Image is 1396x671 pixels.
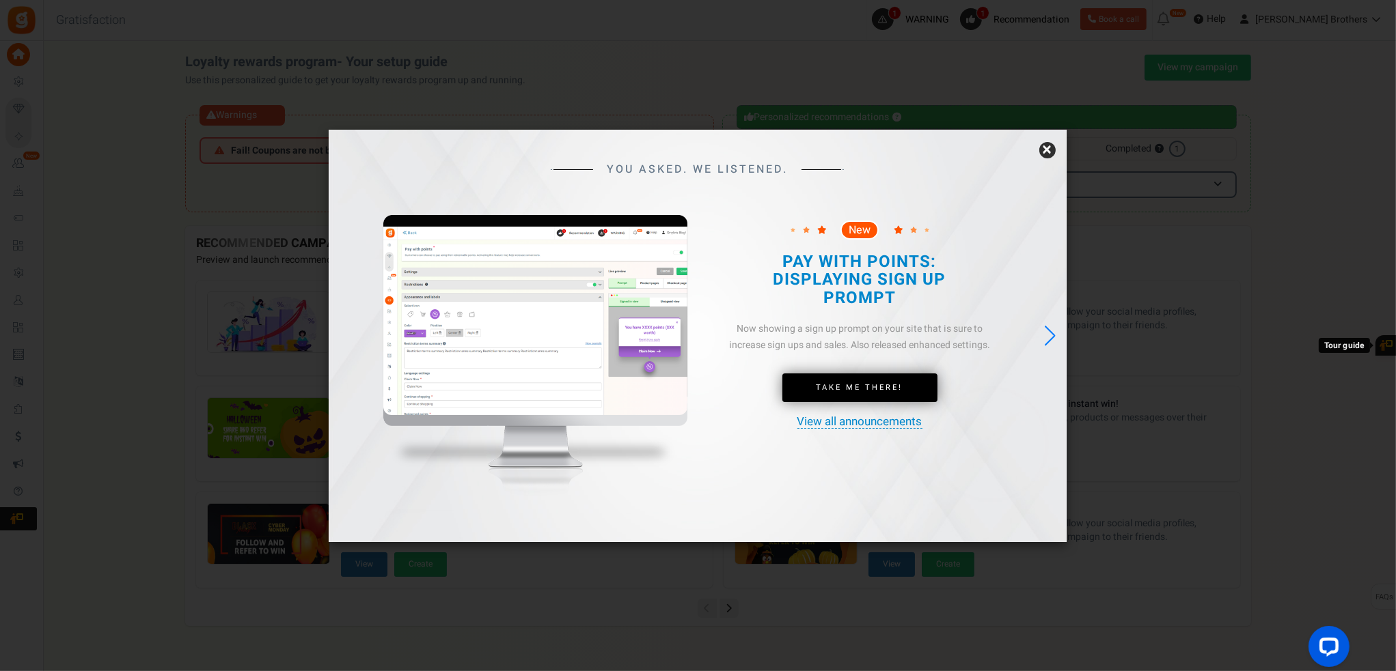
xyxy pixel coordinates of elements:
[607,164,788,176] span: YOU ASKED. WE LISTENED.
[782,373,937,402] a: Take Me There!
[1319,338,1370,354] div: Tour guide
[1039,142,1056,158] a: ×
[849,225,871,235] span: New
[724,321,996,354] div: Now showing a sign up prompt on your site that is sure to increase sign ups and sales. Also relea...
[1041,321,1060,351] div: Next slide
[797,416,922,429] a: View all announcements
[383,215,687,523] img: mockup
[737,253,982,307] h2: PAY WITH POINTS: DISPLAYING SIGN UP PROMPT
[383,227,687,415] img: screenshot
